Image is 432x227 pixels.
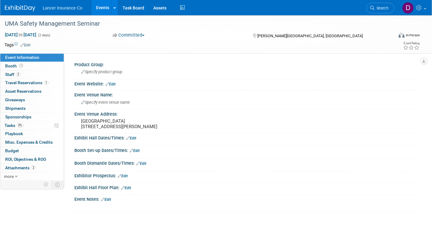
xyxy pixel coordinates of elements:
a: Travel Reservations1 [0,79,64,87]
span: 2 [16,72,20,77]
a: Asset Reservations [0,87,64,95]
a: Budget [0,147,64,155]
span: 1 [44,81,48,85]
div: In-Person [405,33,420,38]
td: Personalize Event Tab Strip [41,181,52,189]
pre: [GEOGRAPHIC_DATA] [STREET_ADDRESS][PERSON_NAME] [81,118,212,129]
span: Giveaways [5,97,25,102]
div: Product Group: [74,60,420,68]
a: Edit [20,43,30,47]
a: Edit [121,186,131,190]
img: Format-Inperson.png [398,33,405,38]
span: 0% [17,123,23,128]
a: Sponsorships [0,113,64,121]
span: ROI, Objectives & ROO [5,157,46,162]
div: Event Notes: [74,195,420,203]
span: Booth [5,63,24,68]
div: UMA Safety Management Seminar [3,18,384,29]
span: Misc. Expenses & Credits [5,140,53,145]
span: (2 days) [37,33,50,37]
a: Staff2 [0,70,64,79]
div: Event Rating [403,42,420,45]
img: ExhibitDay [5,5,35,11]
span: to [18,32,23,37]
a: Misc. Expenses & Credits [0,138,64,146]
span: Sponsorships [5,114,31,119]
span: Tasks [5,123,23,128]
span: [PERSON_NAME][GEOGRAPHIC_DATA], [GEOGRAPHIC_DATA] [257,34,363,38]
span: Specify event venue name [81,100,130,105]
div: Event Venue Name: [74,90,420,98]
span: Staff [5,72,20,77]
a: Playbook [0,130,64,138]
span: Travel Reservations [5,80,48,85]
a: Edit [101,197,111,202]
a: Edit [105,82,116,86]
span: Lancer Insurance Co [43,5,82,10]
a: Tasks0% [0,121,64,130]
button: Committed [111,32,147,38]
a: Shipments [0,104,64,113]
span: Attachments [5,165,36,170]
a: Attachments2 [0,164,64,172]
span: Shipments [5,106,26,111]
span: Budget [5,148,19,153]
span: 2 [31,165,36,170]
a: ROI, Objectives & ROO [0,155,64,164]
a: Edit [136,161,146,166]
td: Toggle Event Tabs [52,181,64,189]
div: Booth Dismantle Dates/Times: [74,159,420,167]
span: Search [374,6,388,10]
div: Exhibitor Prospectus: [74,171,420,179]
div: Exhibit Hall Dates/Times: [74,133,420,141]
a: Booth [0,62,64,70]
div: Exhibit Hall Floor Plan: [74,183,420,191]
div: Event Website: [74,79,420,87]
div: Event Format [358,32,420,41]
td: Tags [5,42,30,48]
span: Asset Reservations [5,89,41,94]
div: Event Venue Address: [74,110,420,117]
span: Playbook [5,131,23,136]
a: Edit [130,149,140,153]
a: Event Information [0,53,64,62]
a: Edit [126,136,136,140]
span: Booth not reserved yet [18,63,24,68]
span: more [4,174,14,179]
span: [DATE] [DATE] [5,32,37,38]
a: Giveaways [0,96,64,104]
div: Booth Set-up Dates/Times: [74,146,420,154]
span: Specify product group [81,70,122,74]
a: Edit [118,174,128,178]
a: more [0,172,64,181]
span: Event Information [5,55,39,60]
a: Search [366,3,394,13]
img: Dawn Quinn [402,2,414,14]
